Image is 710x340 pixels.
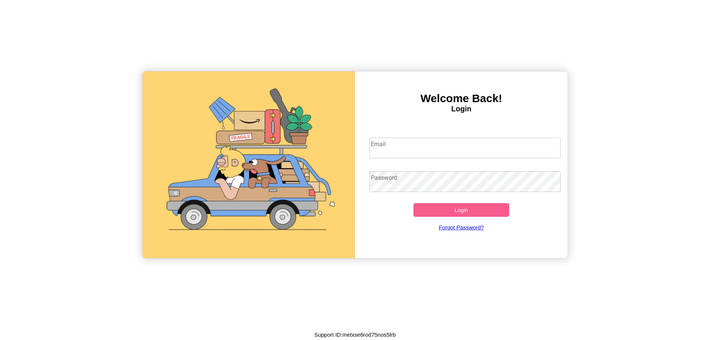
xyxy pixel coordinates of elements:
[142,71,355,258] img: gif
[413,203,509,217] button: Login
[314,330,396,340] p: Support ID: metxse6rod75nos5lrb
[355,105,568,113] h4: Login
[355,92,568,105] h3: Welcome Back!
[366,217,557,238] a: Forgot Password?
